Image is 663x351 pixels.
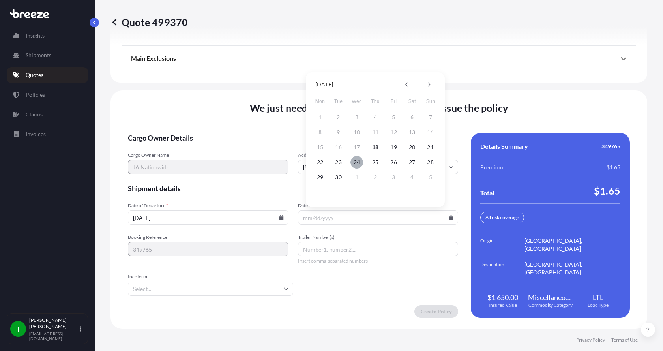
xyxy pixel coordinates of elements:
button: 21 [424,141,437,154]
span: T [16,325,21,333]
span: Monday [313,94,327,109]
button: 1 [350,171,363,184]
span: 349765 [601,143,620,150]
p: Quote 499370 [110,16,188,28]
input: Number1, number2,... [298,242,459,256]
a: Insights [7,28,88,43]
a: Claims [7,107,88,122]
span: Insert comma-separated numbers [298,258,459,264]
a: Privacy Policy [576,337,605,343]
button: 2 [369,171,382,184]
button: 20 [406,141,418,154]
button: 23 [332,156,345,169]
a: Invoices [7,126,88,142]
div: [DATE] [315,80,333,89]
input: Select... [128,282,293,296]
button: 19 [388,141,400,154]
span: Load Type [588,302,609,308]
span: Booking Reference [128,234,288,240]
span: Insured Value [489,302,517,308]
input: mm/dd/yyyy [298,210,459,225]
span: Sunday [423,94,438,109]
span: Trailer Number(s) [298,234,459,240]
p: Policies [26,91,45,99]
button: 29 [314,171,326,184]
button: 26 [388,156,400,169]
span: Date of Departure [128,203,288,209]
a: Terms of Use [611,337,638,343]
a: Quotes [7,67,88,83]
input: Your internal reference [128,242,288,256]
p: [EMAIL_ADDRESS][DOMAIN_NAME] [29,331,78,341]
button: 30 [332,171,345,184]
button: 4 [406,171,418,184]
a: Shipments [7,47,88,63]
span: $1,650.00 [487,293,518,302]
span: [GEOGRAPHIC_DATA], [GEOGRAPHIC_DATA] [524,237,620,253]
span: Address [298,152,459,158]
button: 24 [350,156,363,169]
span: Cargo Owner Details [128,133,458,143]
a: Policies [7,87,88,103]
span: Main Exclusions [131,54,176,62]
div: All risk coverage [480,212,524,223]
span: [GEOGRAPHIC_DATA], [GEOGRAPHIC_DATA] [524,261,620,276]
p: Claims [26,111,43,118]
span: Shipment details [128,184,458,193]
input: Cargo owner address [298,160,459,174]
span: We just need a few more details before we issue the policy [250,101,508,114]
span: LTL [593,293,603,302]
span: Origin [480,237,524,253]
button: 22 [314,156,326,169]
span: $1.65 [607,163,620,171]
input: mm/dd/yyyy [128,210,288,225]
span: Details Summary [480,143,528,150]
span: Wednesday [350,94,364,109]
span: Destination [480,261,524,276]
span: $1.65 [594,184,620,197]
button: 3 [388,171,400,184]
button: 5 [424,171,437,184]
span: Premium [480,163,503,171]
span: Cargo Owner Name [128,152,288,158]
span: Miscellaneous Manufactured Articles [528,293,573,302]
p: Invoices [26,130,46,138]
p: [PERSON_NAME] [PERSON_NAME] [29,317,78,330]
span: Commodity Category [528,302,573,308]
button: 27 [406,156,418,169]
span: Friday [387,94,401,109]
button: 25 [369,156,382,169]
button: 18 [369,141,382,154]
span: Total [480,189,494,197]
button: Create Policy [414,305,458,318]
span: Saturday [405,94,419,109]
span: Date of Arrival [298,203,459,209]
p: Create Policy [421,308,452,315]
button: 28 [424,156,437,169]
span: Thursday [368,94,382,109]
p: Shipments [26,51,51,59]
p: Quotes [26,71,43,79]
span: Incoterm [128,274,293,280]
div: Main Exclusions [131,49,627,68]
p: Insights [26,32,45,39]
span: Tuesday [331,94,346,109]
